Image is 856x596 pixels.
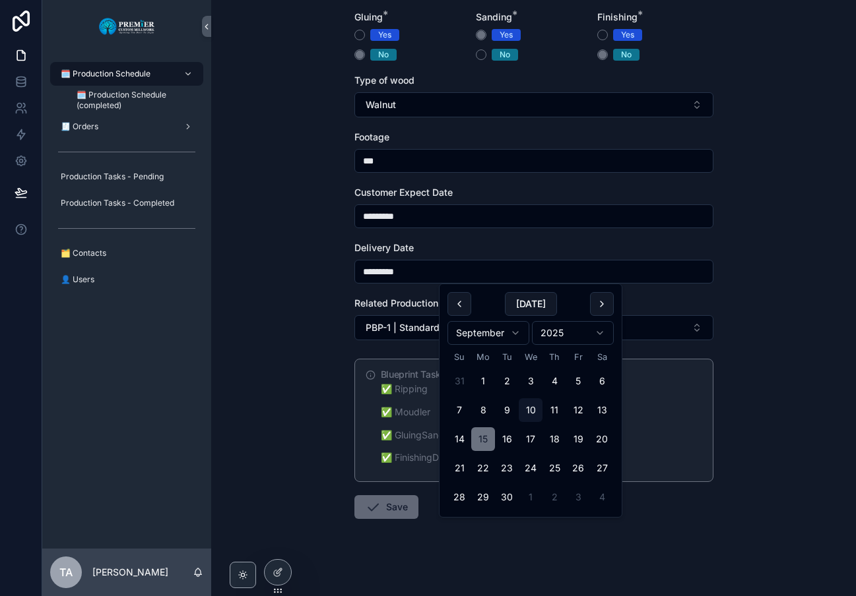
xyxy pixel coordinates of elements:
[495,350,519,364] th: Tuesday
[590,350,614,364] th: Saturday
[495,427,519,451] button: Tuesday, September 16th, 2025
[543,398,566,422] button: Thursday, September 11th, 2025
[476,11,512,22] span: Sanding
[566,398,590,422] button: Friday, September 12th, 2025
[50,165,203,189] a: Production Tasks - Pending
[447,350,471,364] th: Sunday
[447,398,471,422] button: Sunday, September 7th, 2025
[381,382,702,465] div: ✅ Ripping ✅ Moudler ✅ GluingSanding ✅ FinishingDone / Needs Shipping
[366,98,396,111] span: Walnut
[354,11,383,22] span: Gluing
[519,485,543,509] button: Wednesday, October 1st, 2025
[378,49,389,61] div: No
[543,485,566,509] button: Thursday, October 2nd, 2025
[621,49,632,61] div: No
[354,297,486,309] span: Related Production Blueprints
[590,427,614,451] button: Saturday, September 20th, 2025
[500,49,510,61] div: No
[66,88,203,112] a: 🗓️ Production Schedule (completed)
[354,187,453,198] span: Customer Expect Date
[381,370,702,379] h5: Blueprint Tasks
[471,485,495,509] button: Monday, September 29th, 2025
[471,427,495,451] button: Monday, September 15th, 2025, selected
[471,369,495,393] button: Monday, September 1st, 2025
[98,16,156,37] img: App logo
[50,268,203,291] a: 👤 Users
[61,69,150,79] span: 🗓️ Production Schedule
[378,29,391,41] div: Yes
[354,315,713,340] button: Select Button
[61,274,94,285] span: 👤 Users
[354,242,414,253] span: Delivery Date
[590,369,614,393] button: Saturday, September 6th, 2025
[500,29,513,41] div: Yes
[543,350,566,364] th: Thursday
[61,171,164,182] span: Production Tasks - Pending
[92,566,168,579] p: [PERSON_NAME]
[50,62,203,86] a: 🗓️ Production Schedule
[621,29,634,41] div: Yes
[519,350,543,364] th: Wednesday
[50,241,203,265] a: 🗂️ Contacts
[50,191,203,215] a: Production Tasks - Completed
[590,485,614,509] button: Saturday, October 4th, 2025
[447,485,471,509] button: Sunday, September 28th, 2025
[495,369,519,393] button: Tuesday, September 2nd, 2025
[381,428,702,443] p: ✅ GluingSanding
[590,456,614,480] button: Saturday, September 27th, 2025
[61,121,98,132] span: 🧾 Orders
[354,92,713,117] button: Select Button
[366,321,532,334] span: PBP-1 | Standard Production Blueprint
[471,456,495,480] button: Monday, September 22nd, 2025
[471,350,495,364] th: Monday
[61,198,174,208] span: Production Tasks - Completed
[495,398,519,422] button: Tuesday, September 9th, 2025
[381,405,702,420] p: ✅ Moudler
[566,485,590,509] button: Friday, October 3rd, 2025
[61,248,106,258] span: 🗂️ Contacts
[519,456,543,480] button: Wednesday, September 24th, 2025
[495,456,519,480] button: Tuesday, September 23rd, 2025
[566,456,590,480] button: Friday, September 26th, 2025
[447,369,471,393] button: Sunday, August 31st, 2025
[447,456,471,480] button: Sunday, September 21st, 2025
[566,369,590,393] button: Friday, September 5th, 2025
[59,564,73,580] span: TA
[519,398,543,422] button: Today, Wednesday, September 10th, 2025
[543,456,566,480] button: Thursday, September 25th, 2025
[590,398,614,422] button: Saturday, September 13th, 2025
[566,427,590,451] button: Friday, September 19th, 2025
[447,427,471,451] button: Sunday, September 14th, 2025
[381,382,702,397] p: ✅ Ripping
[505,292,557,316] button: [DATE]
[354,74,414,86] span: Type of wood
[566,350,590,364] th: Friday
[42,53,211,309] div: scrollable content
[471,398,495,422] button: Monday, September 8th, 2025
[543,369,566,393] button: Thursday, September 4th, 2025
[381,450,702,465] p: ✅ FinishingDone / Needs Shipping
[354,495,418,519] button: Save
[519,427,543,451] button: Wednesday, September 17th, 2025
[495,485,519,509] button: Tuesday, September 30th, 2025
[543,427,566,451] button: Thursday, September 18th, 2025
[77,90,190,111] span: 🗓️ Production Schedule (completed)
[50,115,203,138] a: 🧾 Orders
[354,131,389,142] span: Footage
[597,11,638,22] span: Finishing
[447,350,614,509] table: September 2025
[519,369,543,393] button: Wednesday, September 3rd, 2025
